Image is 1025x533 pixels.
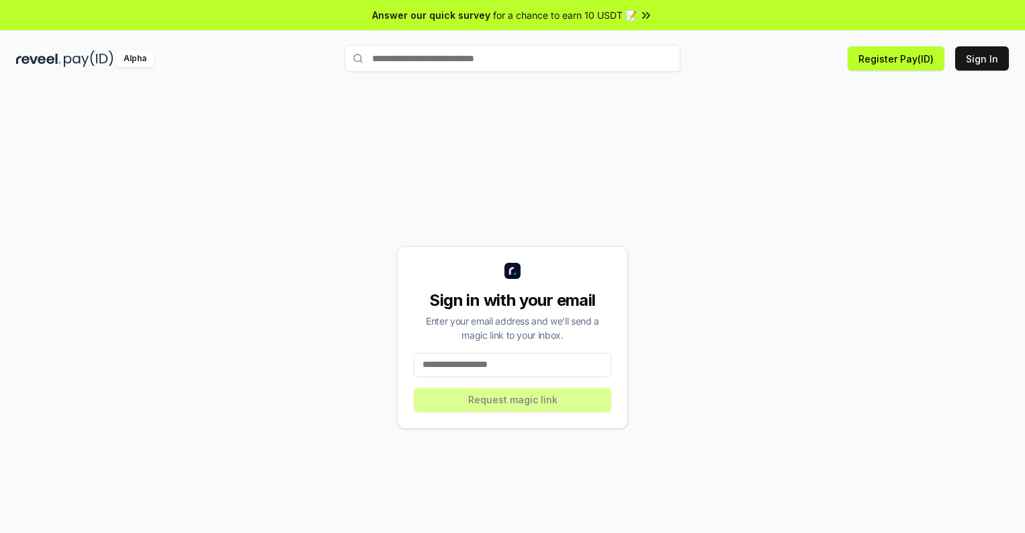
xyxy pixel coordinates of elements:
div: Sign in with your email [414,290,611,311]
img: reveel_dark [16,50,61,67]
div: Alpha [116,50,154,67]
span: for a chance to earn 10 USDT 📝 [493,8,637,22]
span: Answer our quick survey [372,8,490,22]
img: logo_small [504,263,521,279]
img: pay_id [64,50,114,67]
button: Register Pay(ID) [848,46,944,71]
div: Enter your email address and we’ll send a magic link to your inbox. [414,314,611,342]
button: Sign In [955,46,1009,71]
